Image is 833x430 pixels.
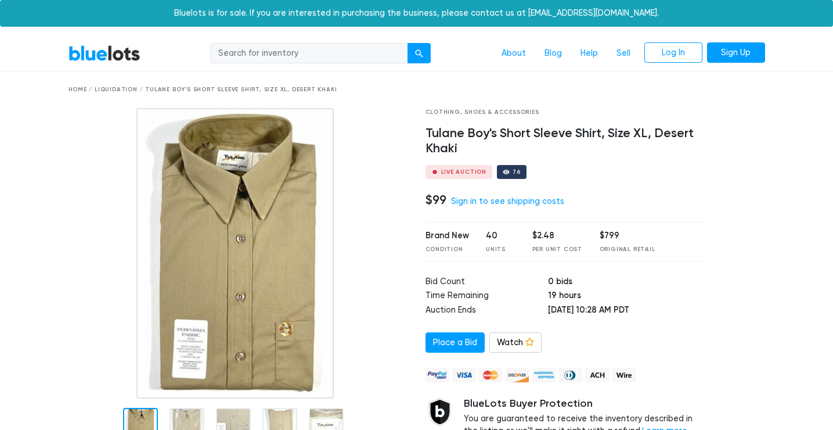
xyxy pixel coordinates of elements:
img: discover-82be18ecfda2d062aad2762c1ca80e2d36a4073d45c9e0ffae68cd515fbd3d32.png [506,368,529,382]
td: [DATE] 10:28 AM PDT [548,304,705,318]
img: american_express-ae2a9f97a040b4b41f6397f7637041a5861d5f99d0716c09922aba4e24c8547d.png [532,368,556,382]
h4: Tulane Boy's Short Sleeve Shirt, Size XL, Desert Khaki [425,126,706,156]
h5: BlueLots Buyer Protection [464,397,706,410]
td: 0 bids [548,275,705,290]
img: mastercard-42073d1d8d11d6635de4c079ffdb20a4f30a903dc55d1612383a1b395dd17f39.png [479,368,502,382]
img: ach-b7992fed28a4f97f893c574229be66187b9afb3f1a8d16a4691d3d3140a8ab00.png [586,368,609,382]
a: About [492,42,535,64]
div: Units [486,245,515,254]
td: Bid Count [425,275,548,290]
div: 76 [513,169,521,175]
td: Auction Ends [425,304,548,318]
a: Log In [644,42,702,63]
a: Blog [535,42,571,64]
div: Home / Liquidation / Tulane Boy's Short Sleeve Shirt, Size XL, Desert Khaki [68,85,765,94]
img: diners_club-c48f30131b33b1bb0e5d0e2dbd43a8bea4cb12cb2961413e2f4250e06c020426.png [559,368,582,382]
img: buyer_protection_shield-3b65640a83011c7d3ede35a8e5a80bfdfaa6a97447f0071c1475b91a4b0b3d01.png [425,397,455,427]
div: Clothing, Shoes & Accessories [425,108,706,117]
a: Help [571,42,607,64]
div: 40 [486,230,515,242]
div: $799 [600,230,655,242]
div: Original Retail [600,245,655,254]
img: wire-908396882fe19aaaffefbd8e17b12f2f29708bd78693273c0e28e3a24408487f.png [612,368,636,382]
img: 6ebe5e96-f1f5-45df-b316-4f02717fbe97-1727137482.jpg [136,108,333,399]
td: 19 hours [548,289,705,304]
div: Live Auction [441,169,487,175]
img: paypal_credit-80455e56f6e1299e8d57f40c0dcee7b8cd4ae79b9eccbfc37e2480457ba36de9.png [425,368,449,382]
div: Per Unit Cost [532,245,582,254]
a: Sell [607,42,640,64]
a: BlueLots [68,45,140,62]
img: visa-79caf175f036a155110d1892330093d4c38f53c55c9ec9e2c3a54a56571784bb.png [452,368,475,382]
h4: $99 [425,192,446,207]
div: Brand New [425,230,469,242]
a: Sign in to see shipping costs [451,196,564,206]
a: Sign Up [707,42,765,63]
a: Watch [489,332,542,353]
td: Time Remaining [425,289,548,304]
div: Condition [425,245,469,254]
a: Place a Bid [425,332,485,353]
input: Search for inventory [211,43,408,64]
div: $2.48 [532,230,582,242]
